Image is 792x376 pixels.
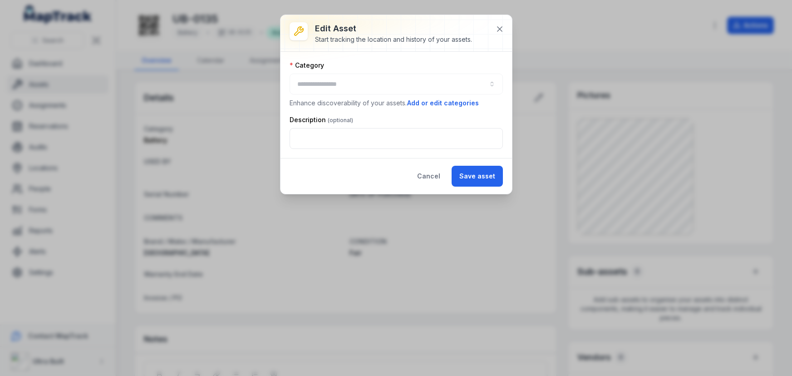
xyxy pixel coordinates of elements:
label: Description [290,115,353,124]
div: Start tracking the location and history of your assets. [315,35,472,44]
h3: Edit asset [315,22,472,35]
button: Cancel [409,166,448,187]
label: Category [290,61,324,70]
button: Add or edit categories [407,98,479,108]
button: Save asset [452,166,503,187]
p: Enhance discoverability of your assets. [290,98,503,108]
